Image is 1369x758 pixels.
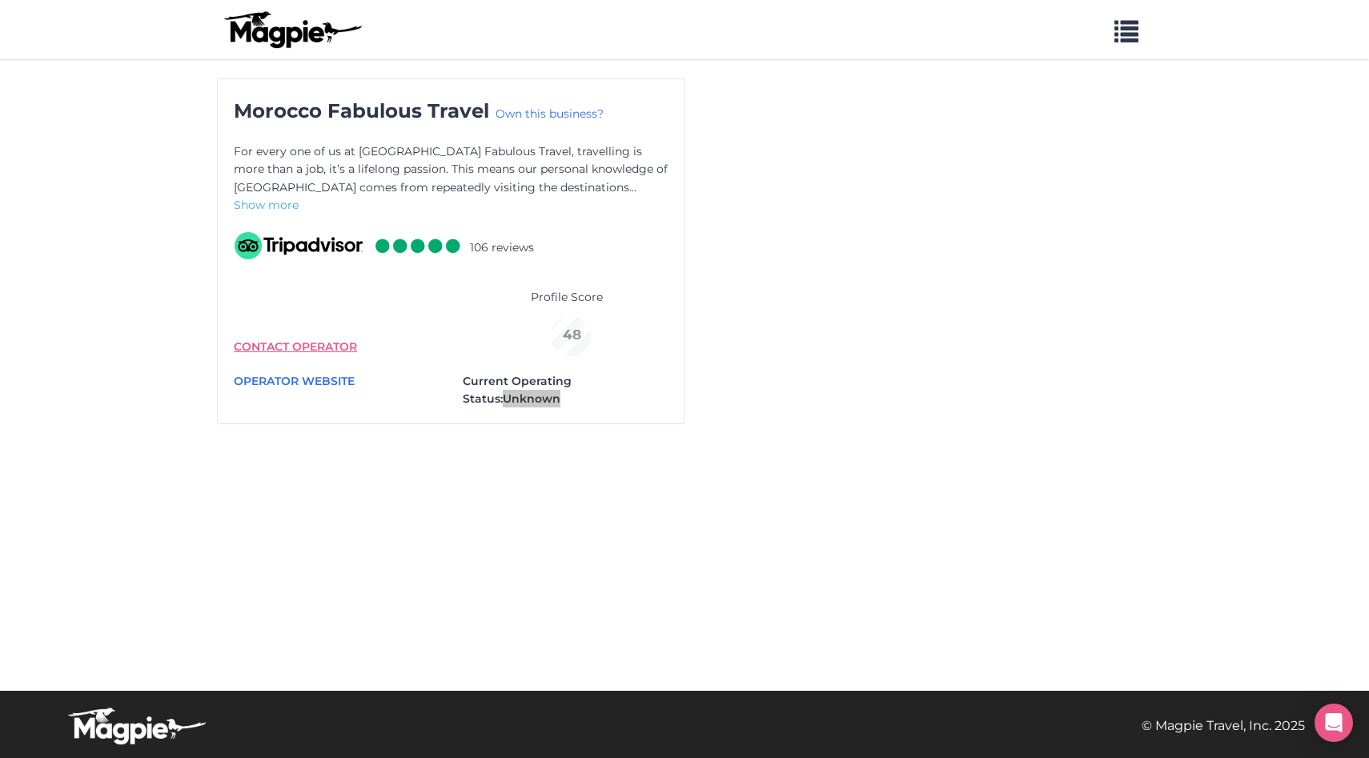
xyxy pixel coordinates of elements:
img: tripadvisor_background-ebb97188f8c6c657a79ad20e0caa6051.svg [235,232,363,259]
a: CONTACT OPERATOR [234,339,357,354]
div: Current Operating Status: [463,372,668,408]
p: © Magpie Travel, Inc. 2025 [1142,716,1305,736]
a: Own this business? [496,106,604,121]
p: For every one of us at [GEOGRAPHIC_DATA] Fabulous Travel, travelling is more than a job, it’s a l... [234,142,668,196]
span: Morocco Fabulous Travel [234,98,489,122]
span: Unknown [503,391,560,406]
img: logo-ab69f6fb50320c5b225c76a69d11143b.png [220,10,364,49]
div: Open Intercom Messenger [1315,704,1353,742]
a: OPERATOR WEBSITE [234,374,355,388]
li: 106 reviews [470,239,534,259]
div: 48 [544,324,599,346]
a: Show more [234,198,299,212]
img: logo-white-d94fa1abed81b67a048b3d0f0ab5b955.png [64,707,208,745]
span: Profile Score [531,288,603,306]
